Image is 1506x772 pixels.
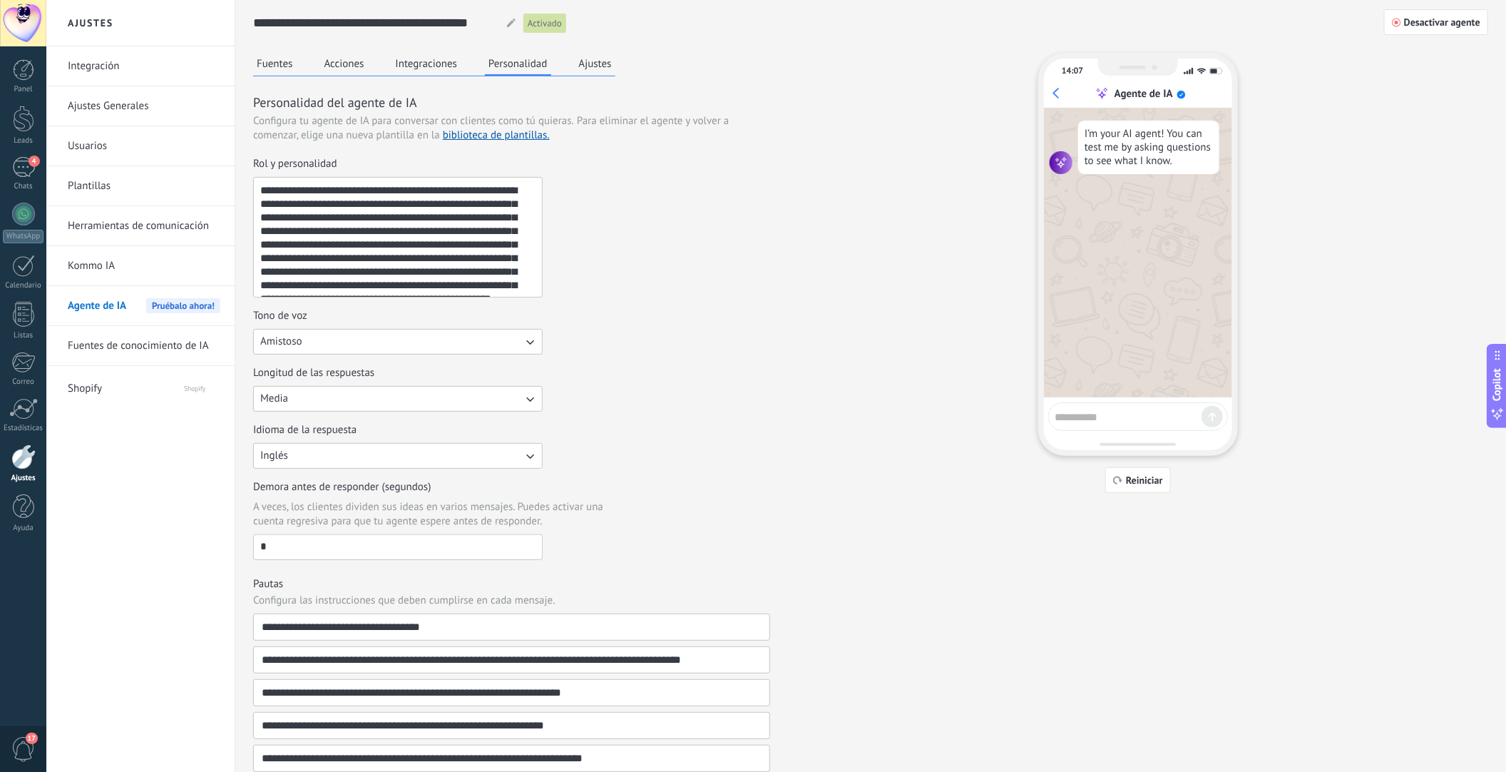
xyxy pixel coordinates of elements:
span: Inglés [260,449,288,463]
span: Idioma de la respuesta [253,423,357,437]
textarea: Rol y personalidad [254,178,539,297]
li: Usuarios [46,126,235,166]
li: Ajustes Generales [46,86,235,126]
button: Longitud de las respuestas [253,386,543,412]
button: Acciones [321,53,368,74]
span: A veces, los clientes dividen sus ideas en varios mensajes. Puedes activar una cuenta regresiva p... [253,500,628,529]
li: Shopify [46,366,235,405]
li: Integración [46,46,235,86]
span: Desactivar agente [1404,17,1480,27]
a: Shopify Shopify [68,369,220,403]
div: Chats [3,182,44,191]
a: Integración [68,46,220,86]
button: Personalidad [485,53,551,76]
button: Idioma de la respuesta [253,443,543,469]
span: Media [260,392,288,406]
div: Estadísticas [3,424,44,433]
a: Fuentes de conocimiento de IA [68,326,220,366]
a: Herramientas de comunicación [68,206,220,246]
span: Reiniciar [1126,475,1163,485]
div: 14:07 [1062,66,1083,76]
h3: Pautas [253,577,770,591]
button: Integraciones [392,53,461,74]
span: Amistoso [260,335,302,349]
button: Ajustes [575,53,615,74]
span: Longitud de las respuestas [253,366,374,380]
input: Demora antes de responder (segundos)A veces, los clientes dividen sus ideas en varios mensajes. P... [254,535,542,558]
a: Usuarios [68,126,220,166]
div: Ajustes [3,474,44,483]
a: biblioteca de plantillas. [443,128,550,142]
a: Plantillas [68,166,220,206]
div: Calendario [3,281,44,290]
li: Kommo IA [46,246,235,286]
span: Copilot [1490,369,1505,402]
div: Listas [3,331,44,340]
span: Shopify [68,369,155,403]
span: Demora antes de responder (segundos) [253,480,431,494]
a: Agente de IA Pruébalo ahora! [68,286,220,326]
li: Agente de IA [46,286,235,326]
button: Fuentes [253,53,297,74]
div: Panel [3,85,44,94]
li: Herramientas de comunicación [46,206,235,246]
span: Configura las instrucciones que deben cumplirse en cada mensaje. [253,594,555,608]
li: Plantillas [46,166,235,206]
span: Tono de voz [253,309,307,323]
span: Activado [528,16,562,31]
span: Para eliminar el agente y volver a comenzar, elige una nueva plantilla en la [253,114,729,142]
span: Configura tu agente de IA para conversar con clientes como tú quieras. [253,114,574,128]
button: Desactivar agente [1384,9,1488,35]
button: Reiniciar [1105,467,1171,493]
li: Fuentes de conocimiento de IA [46,326,235,366]
h3: Personalidad del agente de IA [253,93,770,111]
a: Ajustes Generales [68,86,220,126]
span: Shopify [157,369,220,403]
span: Agente de IA [68,286,126,326]
div: Ayuda [3,524,44,533]
button: Tono de voz [253,329,543,355]
div: Leads [3,136,44,146]
div: I’m your AI agent! You can test me by asking questions to see what I know. [1078,121,1219,174]
span: 4 [29,156,40,167]
span: 17 [26,733,38,744]
span: Pruébalo ahora! [146,298,220,313]
span: Rol y personalidad [253,157,337,171]
div: WhatsApp [3,230,43,243]
div: Agente de IA [1115,87,1173,101]
a: Kommo IA [68,246,220,286]
img: agent icon [1050,151,1072,174]
div: Correo [3,377,44,387]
